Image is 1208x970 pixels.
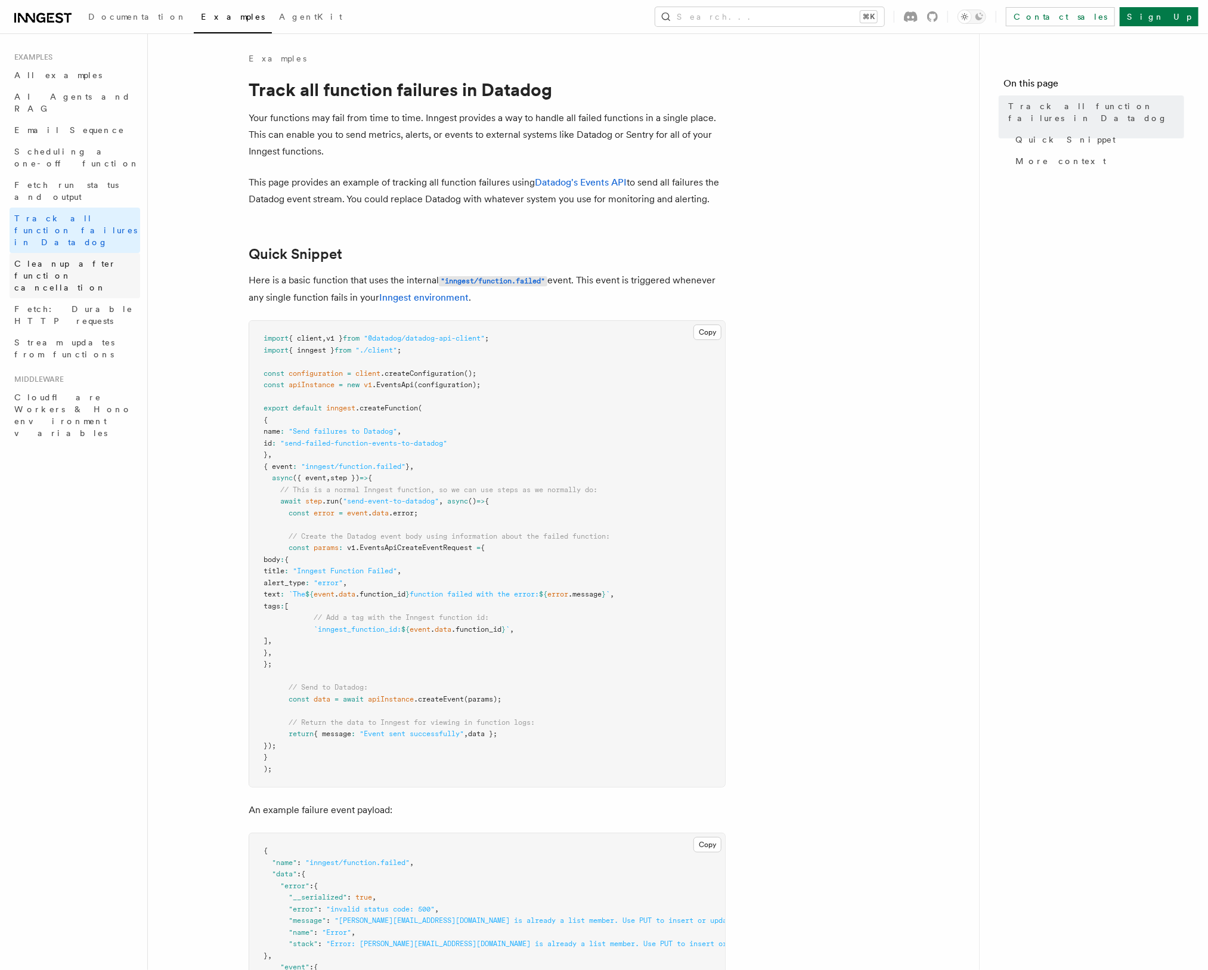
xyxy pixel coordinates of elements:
[326,905,435,913] span: "invalid status code: 500"
[289,730,314,738] span: return
[305,497,322,505] span: step
[347,543,355,552] span: v1
[372,509,389,517] span: data
[481,543,485,552] span: {
[506,625,510,634] span: `
[430,625,435,634] span: .
[368,474,372,482] span: {
[322,497,339,505] span: .run
[280,486,597,494] span: // This is a normal Inngest function, so we can use steps as we normally do:
[355,369,380,378] span: client
[414,381,481,389] span: (configuration);
[330,474,360,482] span: step })
[347,381,360,389] span: new
[289,916,326,925] span: "message"
[389,509,418,517] span: .error;
[249,246,342,262] a: Quick Snippet
[326,474,330,482] span: ,
[314,928,318,937] span: :
[360,543,472,552] span: EventsApiCreateEventRequest
[322,334,326,342] span: ,
[10,174,140,208] a: Fetch run status and output
[339,497,343,505] span: (
[201,12,265,21] span: Examples
[339,509,343,517] span: =
[464,730,468,738] span: ,
[314,543,339,552] span: params
[249,272,726,306] p: Here is a basic function that uses the internal event. This event is triggered whenever any singl...
[368,695,414,703] span: apiInstance
[476,497,485,505] span: =>
[289,590,305,598] span: `The
[379,292,469,303] a: Inngest environment
[264,381,284,389] span: const
[351,928,355,937] span: ,
[539,590,547,598] span: ${
[249,52,306,64] a: Examples
[355,404,418,412] span: .createFunction
[339,590,355,598] span: data
[14,70,102,80] span: All examples
[264,602,280,610] span: tags
[289,543,309,552] span: const
[351,730,355,738] span: :
[347,369,351,378] span: =
[272,4,349,32] a: AgentKit
[314,509,334,517] span: error
[289,334,322,342] span: { client
[655,7,884,26] button: Search...⌘K
[272,474,293,482] span: async
[602,590,606,598] span: }
[318,905,322,913] span: :
[289,509,309,517] span: const
[249,79,726,100] h1: Track all function failures in Datadog
[1120,7,1198,26] a: Sign Up
[264,555,280,564] span: body
[264,334,289,342] span: import
[297,870,301,878] span: :
[360,474,368,482] span: =>
[410,462,414,471] span: ,
[326,334,343,342] span: v1 }
[447,497,468,505] span: async
[364,381,372,389] span: v1
[289,940,318,948] span: "stack"
[268,637,272,645] span: ,
[468,730,497,738] span: data };
[326,916,330,925] span: :
[297,858,301,867] span: :
[272,858,297,867] span: "name"
[405,590,410,598] span: }
[547,590,568,598] span: error
[279,12,342,21] span: AgentKit
[410,590,539,598] span: function failed with the error:
[264,753,268,761] span: }
[1006,7,1115,26] a: Contact sales
[410,625,430,634] span: event
[264,369,284,378] span: const
[264,765,272,773] span: );
[14,92,131,113] span: AI Agents and RAG
[293,462,297,471] span: :
[10,52,52,62] span: Examples
[14,393,132,438] span: Cloudflare Workers & Hono environment variables
[355,590,405,598] span: .function_id
[264,952,268,960] span: }
[343,497,439,505] span: "send-event-to-datadog"
[14,147,140,168] span: Scheduling a one-off function
[322,928,351,937] span: "Error"
[326,404,355,412] span: inngest
[568,590,602,598] span: .message
[368,509,372,517] span: .
[289,683,368,691] span: // Send to Datadog:
[372,893,376,901] span: ,
[293,567,397,575] span: "Inngest Function Failed"
[355,893,372,901] span: true
[314,625,401,634] span: `inngest_function_id:
[380,369,464,378] span: .createConfiguration
[334,695,339,703] span: =
[401,625,410,634] span: ${
[1003,95,1184,129] a: Track all function failures in Datadog
[289,893,347,901] span: "__serialized"
[510,625,514,634] span: ,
